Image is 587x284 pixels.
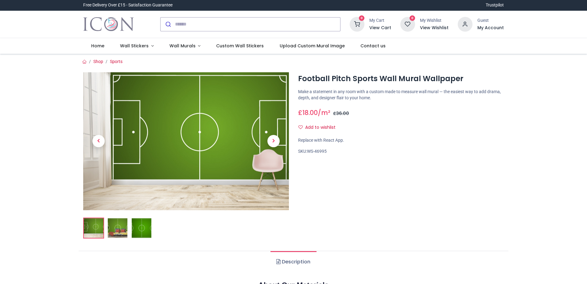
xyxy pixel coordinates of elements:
[350,21,364,26] a: 0
[302,108,318,117] span: 18.00
[420,25,449,31] a: View Wishlist
[110,59,122,64] a: Sports
[112,38,161,54] a: Wall Stickers
[486,2,504,8] a: Trustpilot
[307,149,327,154] span: WS-46995
[298,125,303,129] i: Add to wishlist
[298,137,504,144] div: Replace with React App.
[169,43,196,49] span: Wall Murals
[318,108,330,117] span: /m²
[298,122,341,133] button: Add to wishlistAdd to wishlist
[83,16,134,33] a: Logo of Icon Wall Stickers
[477,25,504,31] a: My Account
[91,43,104,49] span: Home
[132,218,151,238] img: WS-46995-03
[84,218,103,238] img: Football Pitch Sports Wall Mural Wallpaper
[369,25,391,31] a: View Cart
[298,108,318,117] span: £
[400,21,415,26] a: 0
[93,59,103,64] a: Shop
[298,89,504,101] p: Make a statement in any room with a custom made to measure wall mural — the easiest way to add dr...
[369,18,391,24] div: My Cart
[83,72,289,210] img: Football Pitch Sports Wall Mural Wallpaper
[420,18,449,24] div: My Wishlist
[83,93,114,189] a: Previous
[360,43,386,49] span: Contact us
[336,110,349,116] span: 36.00
[270,251,316,273] a: Description
[108,218,127,238] img: WS-46995-02
[83,16,134,33] img: Icon Wall Stickers
[120,43,149,49] span: Wall Stickers
[298,148,504,155] div: SKU:
[298,73,504,84] h1: Football Pitch Sports Wall Mural Wallpaper
[267,135,280,147] span: Next
[161,18,175,31] button: Submit
[92,135,105,147] span: Previous
[216,43,264,49] span: Custom Wall Stickers
[83,2,173,8] div: Free Delivery Over £15 - Satisfaction Guarantee
[359,15,365,21] sup: 0
[258,93,289,189] a: Next
[161,38,208,54] a: Wall Murals
[333,110,349,116] span: £
[280,43,345,49] span: Upload Custom Mural Image
[410,15,415,21] sup: 0
[477,18,504,24] div: Guest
